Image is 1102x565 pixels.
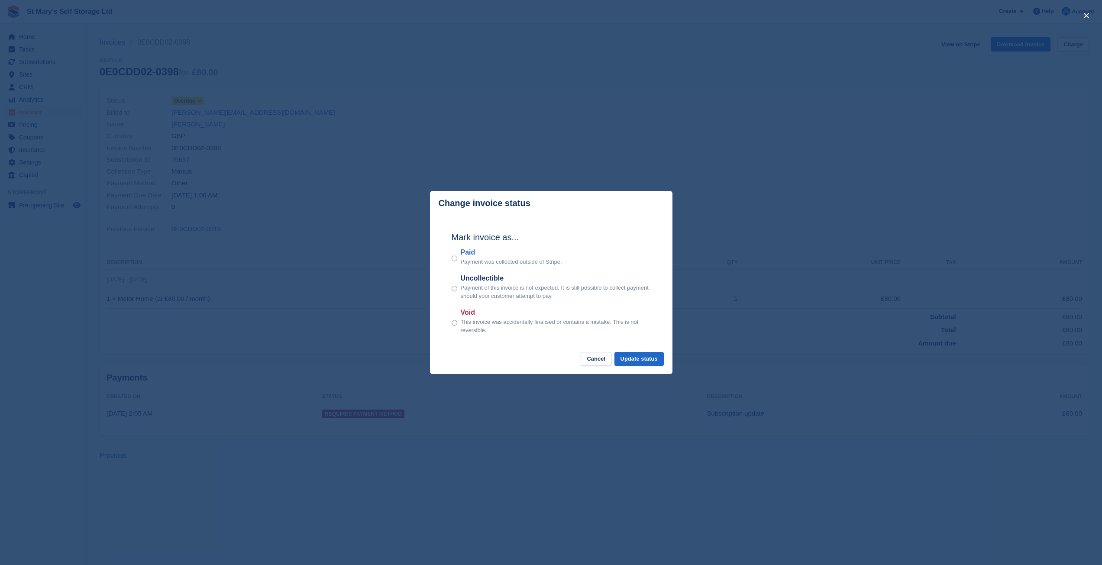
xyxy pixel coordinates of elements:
[461,258,562,266] p: Payment was collected outside of Stripe.
[461,284,651,300] p: Payment of this invoice is not expected. It is still possible to collect payment should your cust...
[461,307,651,318] label: Void
[1079,9,1093,23] button: close
[439,198,530,208] p: Change invoice status
[461,318,651,335] p: This invoice was accidentally finalised or contains a mistake. This is not reversible.
[452,231,651,244] h2: Mark invoice as...
[461,273,651,284] label: Uncollectible
[461,247,562,258] label: Paid
[614,352,664,366] button: Update status
[581,352,611,366] button: Cancel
